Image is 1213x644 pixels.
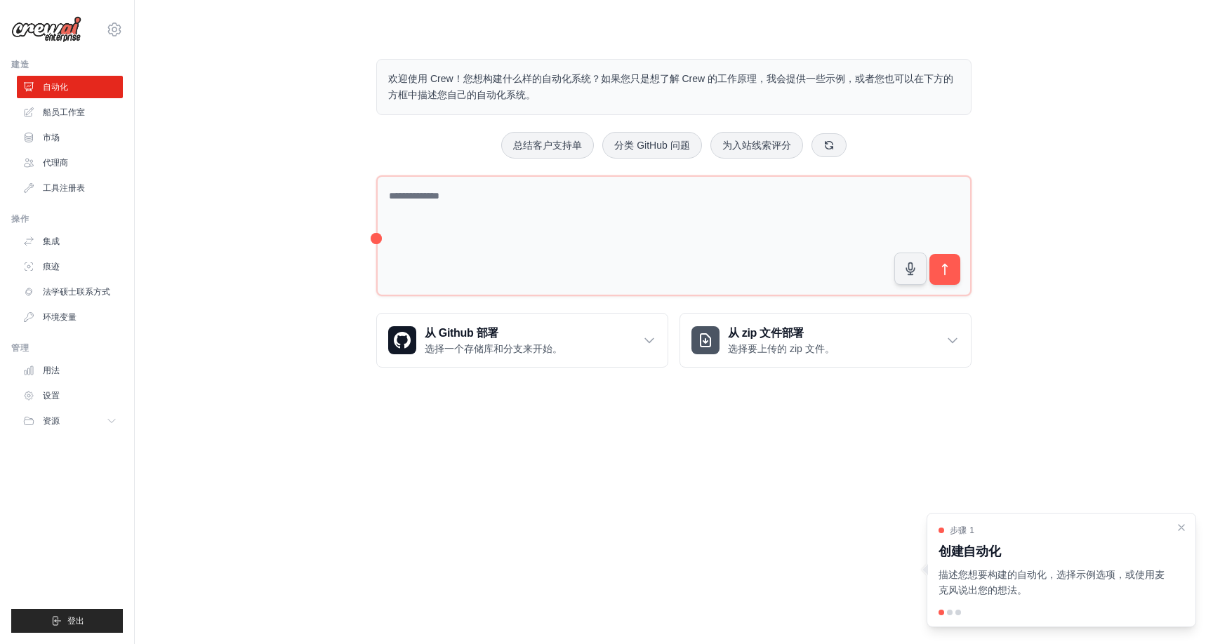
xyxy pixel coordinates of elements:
[1143,577,1213,644] iframe: Chat Widget
[1143,577,1213,644] div: 聊天小组件
[43,158,68,168] font: 代理商
[43,82,68,92] font: 自动化
[17,177,123,199] a: 工具注册表
[67,616,84,626] font: 登出
[17,152,123,174] a: 代理商
[602,132,701,159] button: 分类 GitHub 问题
[11,214,29,224] font: 操作
[17,359,123,382] a: 用法
[710,132,803,159] button: 为入站线索评分
[17,410,123,432] button: 资源
[43,262,60,271] font: 痕迹
[11,16,81,43] img: 标识
[501,132,594,159] button: 总结客户支持单
[17,281,123,303] a: 法学硕士联系方式
[43,287,110,297] font: 法学硕士联系方式
[43,236,60,246] font: 集成
[17,76,123,98] a: 自动化
[17,126,123,149] a: 市场
[425,343,562,354] font: 选择一个存储库和分支来开始。
[728,343,835,354] font: 选择要上传的 zip 文件。
[17,255,123,278] a: 痕迹
[43,365,60,375] font: 用法
[43,391,60,401] font: 设置
[43,183,85,193] font: 工具注册表
[17,230,123,253] a: 集成
[17,384,123,407] a: 设置
[11,609,123,633] button: 登出
[43,312,77,322] font: 环境变量
[728,327,804,339] font: 从 zip 文件部署
[11,343,29,353] font: 管理
[614,140,689,151] font: 分类 GitHub 问题
[43,133,60,142] font: 市场
[722,140,791,151] font: 为入站线索评分
[43,416,60,426] font: 资源
[11,60,29,69] font: 建造
[1176,522,1187,533] button: 关闭演练
[17,306,123,328] a: 环境变量
[388,73,953,100] font: 欢迎使用 Crew！您想构建什么样的自动化系统？如果您只是想了解 Crew 的工作原理，我会提供一些示例，或者您也可以在下方的方框中描述您自己的自动化系统。
[939,544,1000,558] font: 创建自动化
[17,101,123,123] a: 船员工作室
[950,525,974,535] font: 步骤 1
[43,107,85,117] font: 船员工作室
[939,569,1165,596] font: 描述您想要构建的自动化，选择示例选项，或使用麦克风说出您的想法。
[425,327,498,339] font: 从 Github 部署
[513,140,582,151] font: 总结客户支持单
